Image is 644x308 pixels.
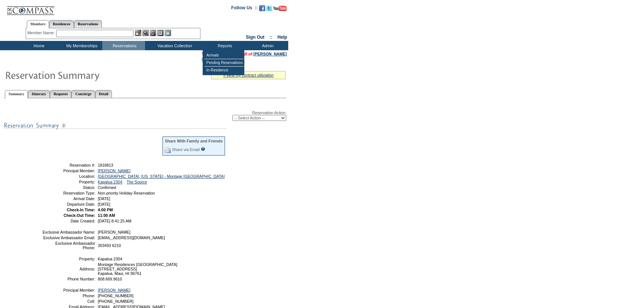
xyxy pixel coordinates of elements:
a: Summary [5,90,28,98]
td: Cell: [42,299,95,304]
td: Vacation Collection [145,41,203,50]
span: [DATE] 8:41:25 AM [98,219,131,223]
a: Concierge [71,90,95,98]
img: Follow us on Twitter [266,5,272,11]
a: » view my contract utilization [223,73,274,77]
span: Montage Residences [GEOGRAPHIC_DATA] [STREET_ADDRESS] Kapalua, Maui, HI 96761 [98,262,177,276]
td: Exclusive Ambassador Phone: [42,241,95,250]
a: Share via Email [172,147,200,152]
td: In-Residence [205,67,244,74]
span: [PHONE_NUMBER] [98,293,133,298]
img: Impersonate [150,30,156,36]
span: 303493 6210 [98,243,121,248]
td: Exclusive Ambassador Email: [42,235,95,240]
td: Reports [203,41,245,50]
a: Kapalua 2304 [98,180,122,184]
img: Reservaton Summary [5,67,154,82]
a: [GEOGRAPHIC_DATA], [US_STATE] - Montage [GEOGRAPHIC_DATA] [98,174,225,179]
span: 11:00 AM [98,213,115,218]
td: Reservation Type: [42,191,95,195]
td: Departure Date: [42,202,95,206]
span: You are acting on behalf of: [202,52,287,56]
td: Property: [42,180,95,184]
a: Reservations [74,20,102,28]
span: [PERSON_NAME] [98,230,131,234]
td: Status: [42,185,95,190]
div: Reservation Action: [4,110,286,121]
td: Phone: [42,293,95,298]
td: Follow Us :: [231,4,258,13]
span: 4:00 PM [98,208,113,212]
a: [PERSON_NAME] [98,169,131,173]
a: Members [27,20,49,28]
strong: Check-In Time: [67,208,95,212]
input: What is this? [201,147,205,151]
td: Exclusive Ambassador Name: [42,230,95,234]
a: The Source [126,180,147,184]
td: Reservation #: [42,163,95,167]
td: Arrivals [205,52,244,59]
span: :: [270,35,273,40]
div: Member Name: [28,30,56,36]
td: Pending Reservations [205,59,244,67]
span: [EMAIL_ADDRESS][DOMAIN_NAME] [98,235,165,240]
a: Clear [202,57,211,61]
span: [DATE] [98,196,110,201]
a: [PERSON_NAME] [254,52,287,56]
span: [DATE] [98,202,110,206]
td: Admin [245,41,288,50]
a: Detail [95,90,112,98]
td: Arrival Date: [42,196,95,201]
td: Location: [42,174,95,179]
span: [PHONE_NUMBER] [98,299,133,304]
span: Non-priority Holiday Reservation [98,191,155,195]
img: Reservations [157,30,164,36]
img: b_calculator.gif [165,30,171,36]
td: Address: [42,262,95,276]
span: 808.669.9610 [98,277,122,281]
span: 1818813 [98,163,113,167]
a: Residences [49,20,74,28]
a: Follow us on Twitter [266,7,272,12]
td: Principal Member: [42,288,95,292]
td: Property: [42,257,95,261]
a: Help [277,35,287,40]
span: Confirmed [98,185,116,190]
a: [PERSON_NAME] [98,288,131,292]
img: Become our fan on Facebook [259,5,265,11]
strong: Check-Out Time: [64,213,95,218]
td: Reservations [102,41,145,50]
a: Become our fan on Facebook [259,7,265,12]
img: subTtlResSummary.gif [4,121,227,130]
a: Sign Out [246,35,264,40]
div: Share With Family and Friends [165,139,223,143]
span: Kapalua 2304 [98,257,122,261]
td: Date Created: [42,219,95,223]
td: My Memberships [59,41,102,50]
img: View [142,30,149,36]
img: b_edit.gif [135,30,141,36]
a: Subscribe to our YouTube Channel [273,7,287,12]
td: Home [17,41,59,50]
a: Itinerary [28,90,50,98]
a: Requests [50,90,71,98]
td: Phone Number: [42,277,95,281]
img: Subscribe to our YouTube Channel [273,6,287,11]
td: Principal Member: [42,169,95,173]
